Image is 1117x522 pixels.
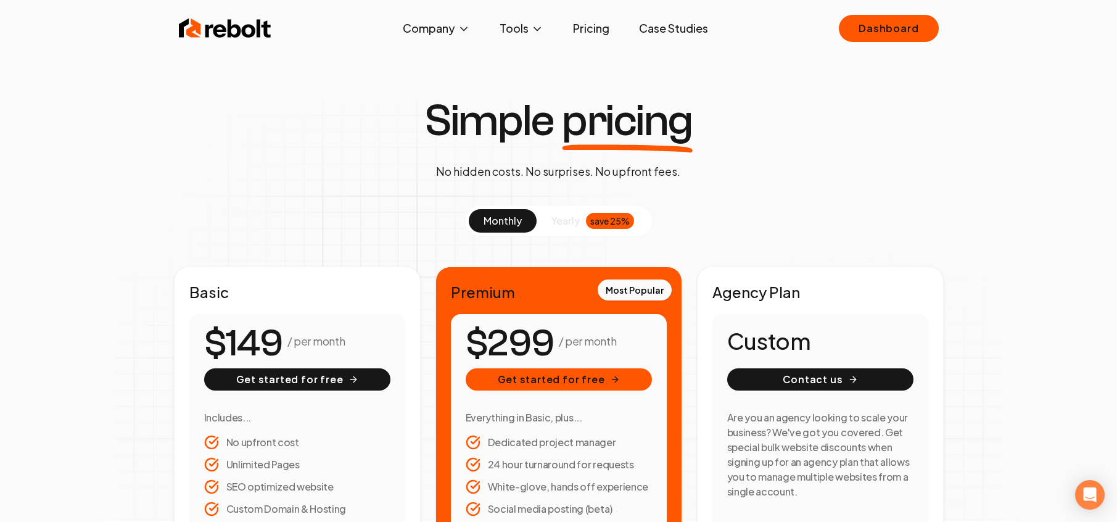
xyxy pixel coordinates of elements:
[629,16,718,41] a: Case Studies
[537,209,649,233] button: yearlysave 25%
[287,333,345,350] p: / per month
[490,16,553,41] button: Tools
[204,410,390,425] h3: Includes...
[839,15,938,42] a: Dashboard
[469,209,537,233] button: monthly
[204,457,390,472] li: Unlimited Pages
[466,502,652,516] li: Social media posting (beta)
[204,502,390,516] li: Custom Domain & Hosting
[1075,480,1105,510] div: Open Intercom Messenger
[466,410,652,425] h3: Everything in Basic, plus...
[189,282,405,302] h2: Basic
[598,280,672,300] div: Most Popular
[179,16,271,41] img: Rebolt Logo
[727,410,913,499] h3: Are you an agency looking to scale your business? We've got you covered. Get special bulk website...
[466,368,652,391] button: Get started for free
[559,333,616,350] p: / per month
[712,282,928,302] h2: Agency Plan
[204,479,390,494] li: SEO optimized website
[204,435,390,450] li: No upfront cost
[466,457,652,472] li: 24 hour turnaround for requests
[393,16,480,41] button: Company
[466,479,652,494] li: White-glove, hands off experience
[551,213,580,228] span: yearly
[586,213,634,229] div: save 25%
[562,99,693,143] span: pricing
[563,16,619,41] a: Pricing
[466,435,652,450] li: Dedicated project manager
[436,163,680,180] p: No hidden costs. No surprises. No upfront fees.
[451,282,667,302] h2: Premium
[204,316,282,371] number-flow-react: $149
[727,329,913,354] h1: Custom
[204,368,390,391] button: Get started for free
[727,368,913,391] button: Contact us
[424,99,693,143] h1: Simple
[484,214,522,227] span: monthly
[466,316,554,371] number-flow-react: $299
